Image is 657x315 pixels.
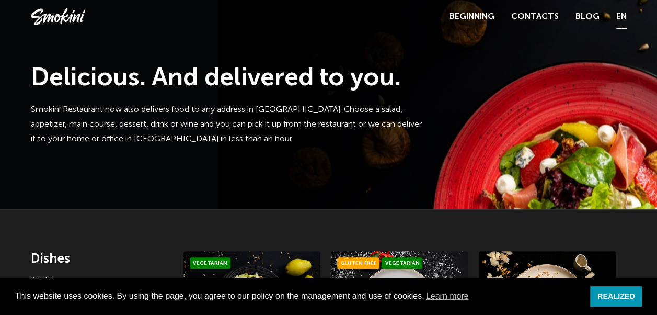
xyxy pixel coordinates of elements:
[511,13,559,21] a: Contacts
[190,257,230,269] span: Vegetarian
[31,251,168,267] h4: Dishes
[15,291,424,300] font: This website uses cookies. By using the page, you agree to our policy on the management and use o...
[382,257,422,269] span: Vegetarian
[31,103,423,147] p: Smokini Restaurant now also delivers food to any address in [GEOGRAPHIC_DATA]. Choose a salad, ap...
[337,257,379,269] span: Gluten Free
[590,286,642,307] a: dismiss cookie message
[424,288,470,304] a: learn more about cookies
[575,13,600,21] a: Blog
[31,63,423,94] h1: Delicious. And delivered to you.
[449,13,494,21] a: Beginning
[616,9,627,24] a: EN
[31,276,65,285] a: All dishes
